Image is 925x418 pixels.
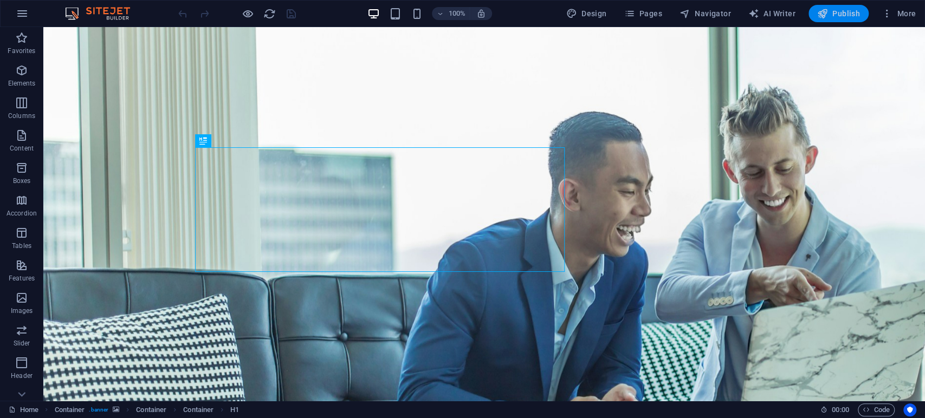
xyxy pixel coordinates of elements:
span: : [839,406,841,414]
span: Navigator [680,8,731,19]
span: Click to select. Double-click to edit [183,403,214,416]
span: Design [566,8,607,19]
h6: 100% [448,7,465,20]
p: Elements [8,79,36,88]
p: Features [9,274,35,283]
span: Publish [817,8,860,19]
span: AI Writer [748,8,795,19]
button: Usercentrics [903,403,916,416]
button: Navigator [675,5,735,22]
span: More [882,8,916,19]
p: Boxes [13,177,31,185]
button: Code [858,403,895,416]
nav: breadcrumb [55,403,240,416]
i: This element contains a background [113,407,119,413]
span: . banner [89,403,108,416]
p: Images [11,306,33,315]
button: Design [562,5,611,22]
button: 100% [432,7,470,20]
i: On resize automatically adjust zoom level to fit chosen device. [476,9,486,18]
span: Pages [624,8,662,19]
a: Click to cancel selection. Double-click to open Pages [9,403,38,416]
button: Pages [619,5,666,22]
p: Tables [12,241,31,250]
p: Columns [8,112,35,120]
span: Code [863,403,890,416]
p: Content [10,144,34,153]
h6: Session time [820,403,849,416]
button: More [877,5,920,22]
button: Publish [808,5,869,22]
p: Favorites [8,47,35,55]
div: Design (Ctrl+Alt+Y) [562,5,611,22]
span: Click to select. Double-click to edit [136,403,166,416]
span: Click to select. Double-click to edit [55,403,85,416]
span: Click to select. Double-click to edit [230,403,239,416]
button: Click here to leave preview mode and continue editing [241,7,254,20]
i: Reload page [263,8,276,20]
img: Editor Logo [62,7,144,20]
button: AI Writer [744,5,800,22]
button: reload [263,7,276,20]
p: Slider [14,339,30,348]
p: Accordion [7,209,37,218]
p: Header [11,371,33,380]
span: 00 00 [832,403,849,416]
